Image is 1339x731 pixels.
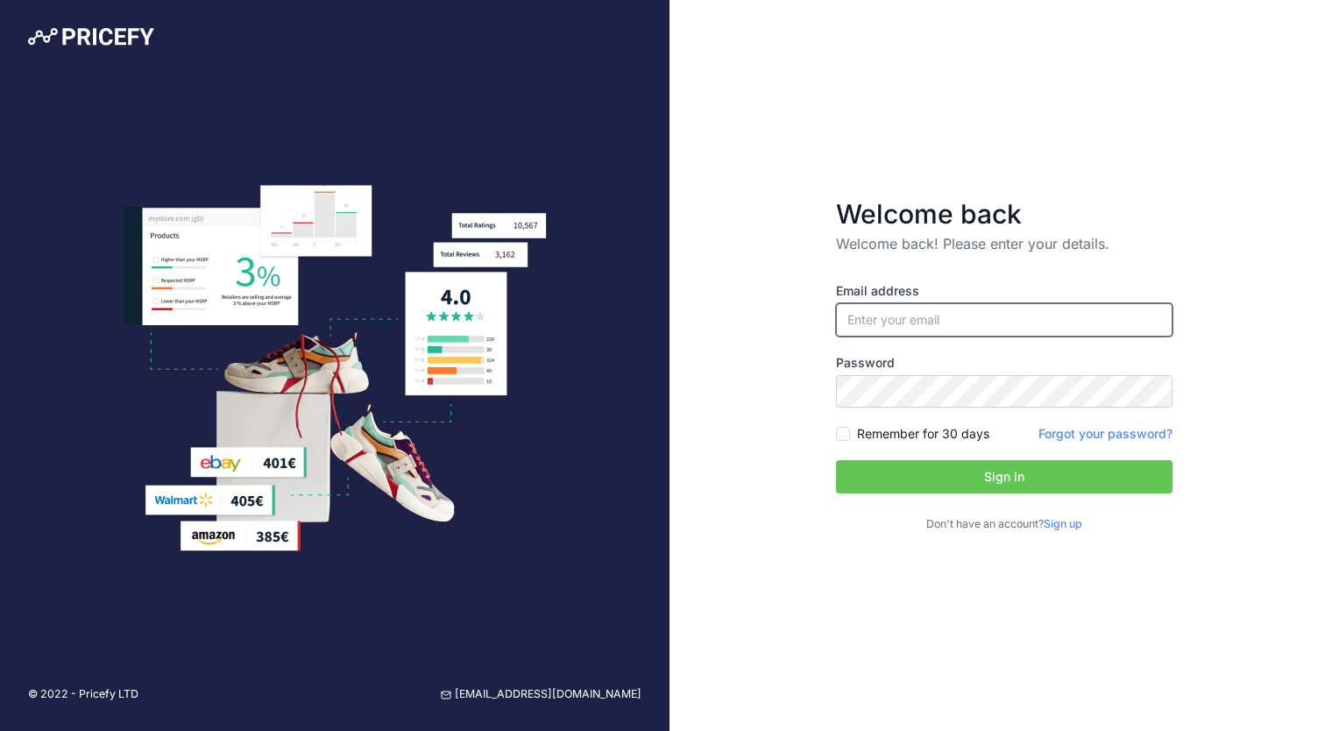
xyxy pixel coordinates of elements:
p: Welcome back! Please enter your details. [836,233,1173,254]
p: Don't have an account? [836,516,1173,533]
a: [EMAIL_ADDRESS][DOMAIN_NAME] [441,686,641,703]
button: Sign in [836,460,1173,493]
label: Password [836,354,1173,372]
input: Enter your email [836,303,1173,337]
a: Sign up [1044,517,1082,530]
h3: Welcome back [836,198,1173,230]
a: Forgot your password? [1038,426,1173,441]
label: Email address [836,282,1173,300]
label: Remember for 30 days [857,425,989,443]
img: Pricefy [28,28,154,46]
p: © 2022 - Pricefy LTD [28,686,138,703]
